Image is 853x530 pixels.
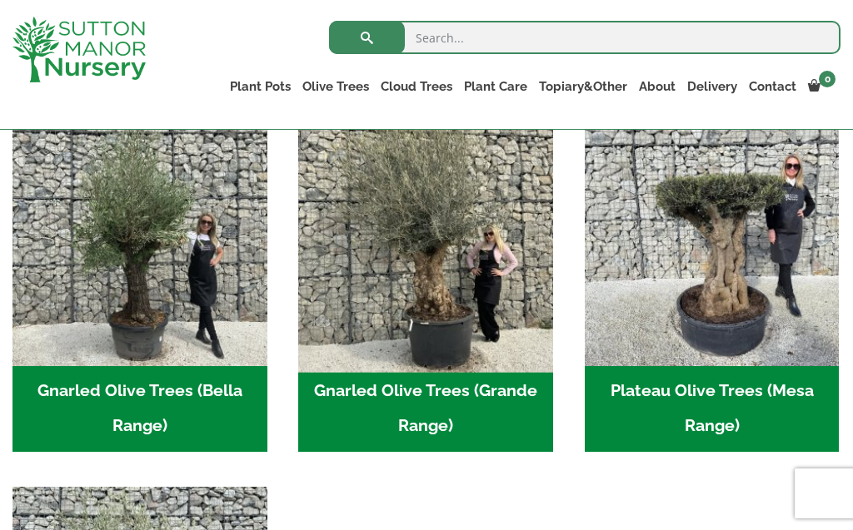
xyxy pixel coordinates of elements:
[12,17,146,82] img: logo
[297,75,375,98] a: Olive Trees
[12,366,267,453] h2: Gnarled Olive Trees (Bella Range)
[633,75,681,98] a: About
[585,111,840,452] a: Visit product category Plateau Olive Trees (Mesa Range)
[585,366,840,453] h2: Plateau Olive Trees (Mesa Range)
[298,366,553,453] h2: Gnarled Olive Trees (Grande Range)
[819,71,836,87] span: 0
[375,75,458,98] a: Cloud Trees
[224,75,297,98] a: Plant Pots
[298,111,553,452] a: Visit product category Gnarled Olive Trees (Grande Range)
[743,75,802,98] a: Contact
[12,111,267,366] img: Gnarled Olive Trees (Bella Range)
[458,75,533,98] a: Plant Care
[292,105,560,372] img: Gnarled Olive Trees (Grande Range)
[533,75,633,98] a: Topiary&Other
[12,111,267,452] a: Visit product category Gnarled Olive Trees (Bella Range)
[329,21,841,54] input: Search...
[681,75,743,98] a: Delivery
[585,111,840,366] img: Plateau Olive Trees (Mesa Range)
[802,75,841,98] a: 0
